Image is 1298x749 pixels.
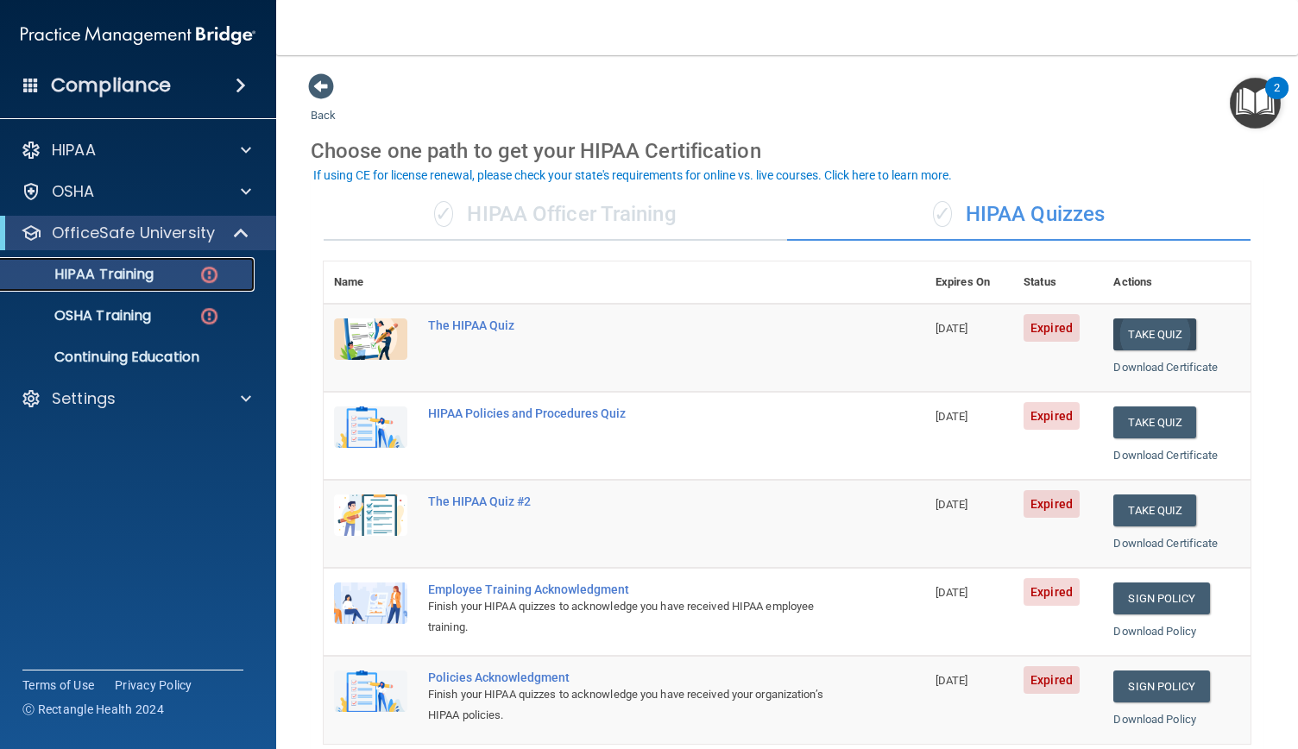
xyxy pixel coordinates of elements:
[936,498,968,511] span: [DATE]
[1274,88,1280,110] div: 2
[21,18,255,53] img: PMB logo
[1212,630,1277,695] iframe: Drift Widget Chat Controller
[428,318,839,332] div: The HIPAA Quiz
[428,684,839,726] div: Finish your HIPAA quizzes to acknowledge you have received your organization’s HIPAA policies.
[22,677,94,694] a: Terms of Use
[311,126,1263,176] div: Choose one path to get your HIPAA Certification
[51,73,171,98] h4: Compliance
[324,189,787,241] div: HIPAA Officer Training
[52,181,95,202] p: OSHA
[52,140,96,160] p: HIPAA
[1113,625,1196,638] a: Download Policy
[324,261,418,304] th: Name
[311,167,955,184] button: If using CE for license renewal, please check your state's requirements for online vs. live cours...
[11,307,151,324] p: OSHA Training
[1113,582,1209,614] a: Sign Policy
[52,388,116,409] p: Settings
[1113,318,1196,350] button: Take Quiz
[21,140,251,160] a: HIPAA
[1113,537,1218,550] a: Download Certificate
[115,677,192,694] a: Privacy Policy
[428,596,839,638] div: Finish your HIPAA quizzes to acknowledge you have received HIPAA employee training.
[936,322,968,335] span: [DATE]
[21,388,251,409] a: Settings
[1024,402,1080,430] span: Expired
[428,494,839,508] div: The HIPAA Quiz #2
[1024,490,1080,518] span: Expired
[21,223,250,243] a: OfficeSafe University
[52,223,215,243] p: OfficeSafe University
[936,674,968,687] span: [DATE]
[198,305,220,327] img: danger-circle.6113f641.png
[428,670,839,684] div: Policies Acknowledgment
[198,264,220,286] img: danger-circle.6113f641.png
[11,349,247,366] p: Continuing Education
[311,88,336,122] a: Back
[1103,261,1251,304] th: Actions
[1113,406,1196,438] button: Take Quiz
[1024,666,1080,694] span: Expired
[1230,78,1281,129] button: Open Resource Center, 2 new notifications
[1113,494,1196,526] button: Take Quiz
[1024,578,1080,606] span: Expired
[787,189,1251,241] div: HIPAA Quizzes
[434,201,453,227] span: ✓
[1113,361,1218,374] a: Download Certificate
[1013,261,1103,304] th: Status
[1113,713,1196,726] a: Download Policy
[1113,449,1218,462] a: Download Certificate
[21,181,251,202] a: OSHA
[313,169,952,181] div: If using CE for license renewal, please check your state's requirements for online vs. live cours...
[22,701,164,718] span: Ⓒ Rectangle Health 2024
[428,406,839,420] div: HIPAA Policies and Procedures Quiz
[1024,314,1080,342] span: Expired
[936,410,968,423] span: [DATE]
[925,261,1013,304] th: Expires On
[936,586,968,599] span: [DATE]
[933,201,952,227] span: ✓
[11,266,154,283] p: HIPAA Training
[1113,670,1209,702] a: Sign Policy
[428,582,839,596] div: Employee Training Acknowledgment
